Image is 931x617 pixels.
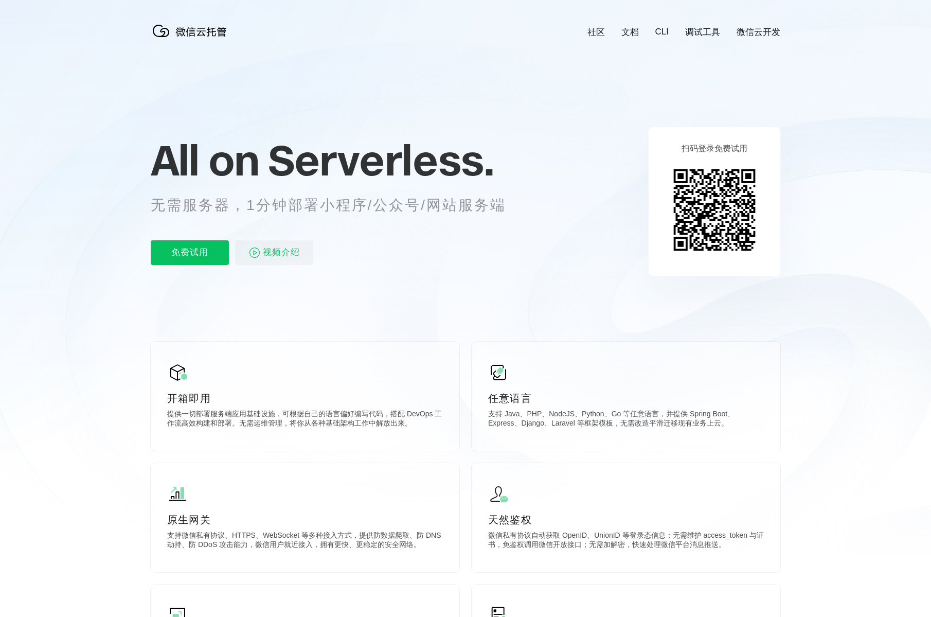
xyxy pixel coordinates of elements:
[488,410,764,430] p: 支持 Java、PHP、NodeJS、Python、Go 等任意语言，并提供 Spring Boot、Express、Django、Laravel 等框架模板，无需改造平滑迁移现有业务上云。
[167,391,443,406] p: 开箱即用
[621,26,639,38] a: 文档
[167,531,443,552] p: 支持微信私有协议、HTTPS、WebSocket 等多种接入方式，提供防数据爬取、防 DNS 劫持、防 DDoS 攻击能力，微信用户就近接入，拥有更快、更稳定的安全网络。
[268,134,494,186] span: Serverless.
[488,531,764,552] p: 微信私有协议自动获取 OpenID、UnionID 等登录态信息；无需维护 access_token 与证书，免鉴权调用微信开放接口；无需加解密，快速处理微信平台消息推送。
[488,391,764,406] p: 任意语言
[167,513,443,527] p: 原生网关
[685,26,720,38] a: 调试工具
[737,26,780,38] a: 微信云开发
[151,134,258,186] span: All on
[682,144,747,154] p: 扫码登录免费试用
[655,27,669,37] a: CLI
[167,410,443,430] p: 提供一切部署服务端应用基础设施，可根据自己的语言偏好编写代码，搭配 DevOps 工作流高效构建和部署。无需运维管理，将你从各种基础架构工作中解放出来。
[151,21,233,41] img: 微信云托管
[587,26,605,38] a: 社区
[248,246,261,259] img: video_play.svg
[263,240,300,265] span: 视频介绍
[488,513,764,527] p: 天然鉴权
[151,195,525,216] p: 无需服务器，1分钟部署小程序/公众号/网站服务端
[151,34,233,43] a: 微信云托管
[151,240,229,265] p: 免费试用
